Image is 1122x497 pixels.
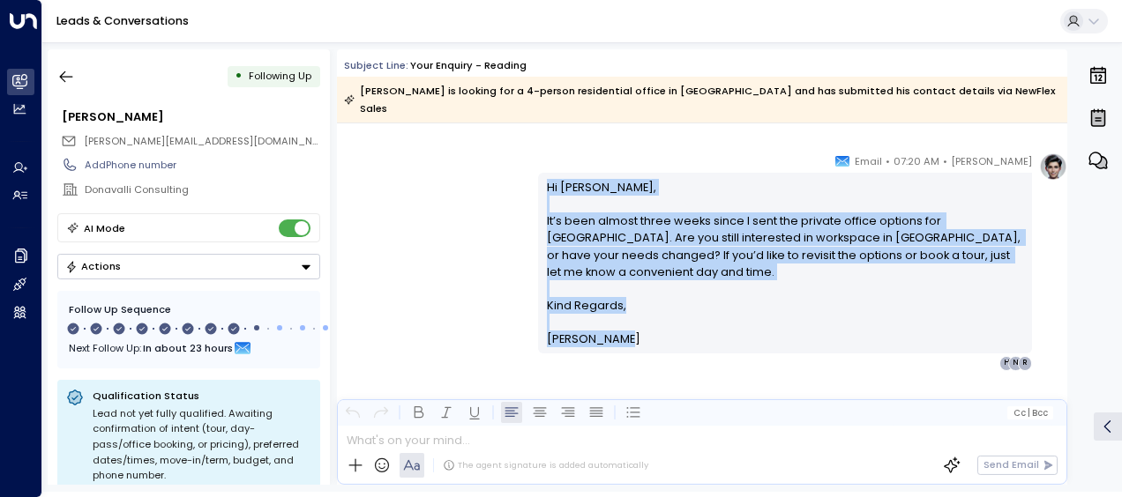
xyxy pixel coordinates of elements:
span: [PERSON_NAME][EMAIL_ADDRESS][DOMAIN_NAME] [84,134,337,148]
button: Cc|Bcc [1007,406,1053,419]
span: Following Up [249,69,311,83]
div: • [235,63,243,89]
div: Donavalli Consulting [85,182,319,197]
span: [PERSON_NAME] [547,330,640,347]
div: The agent signature is added automatically [443,459,648,471]
span: Kind Regards, [547,297,626,314]
div: N [1008,356,1022,370]
div: H [999,356,1014,370]
button: Redo [370,402,392,423]
div: Lead not yet fully qualified. Awaiting confirmation of intent (tour, day-pass/office booking, or ... [93,406,311,484]
div: Next Follow Up: [69,338,309,358]
img: profile-logo.png [1039,152,1067,181]
span: 07:20 AM [894,152,939,170]
div: Actions [65,260,121,272]
span: | [1028,408,1030,418]
a: Leads & Conversations [56,13,189,28]
button: Actions [57,254,320,279]
span: Cc Bcc [1014,408,1048,418]
span: In about 23 hours [143,338,233,358]
div: AddPhone number [85,158,319,173]
div: [PERSON_NAME] [62,108,319,125]
p: Hi [PERSON_NAME], It’s been almost three weeks since I sent the private office options for [GEOGR... [547,179,1024,297]
span: rajesh@donavalliconsulting.co.uk [84,134,320,149]
div: AI Mode [84,219,125,237]
div: Button group with a nested menu [57,254,320,279]
button: Undo [342,402,363,423]
span: • [886,152,890,170]
span: [PERSON_NAME] [951,152,1032,170]
span: • [943,152,947,170]
div: Follow Up Sequence [69,302,309,317]
div: [PERSON_NAME] is looking for a 4-person residential office in [GEOGRAPHIC_DATA] and has submitted... [344,82,1058,117]
span: Email [855,152,882,170]
div: Your enquiry - Reading [410,58,527,73]
p: Qualification Status [93,389,311,403]
span: Subject Line: [344,58,408,72]
div: R [1018,356,1032,370]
